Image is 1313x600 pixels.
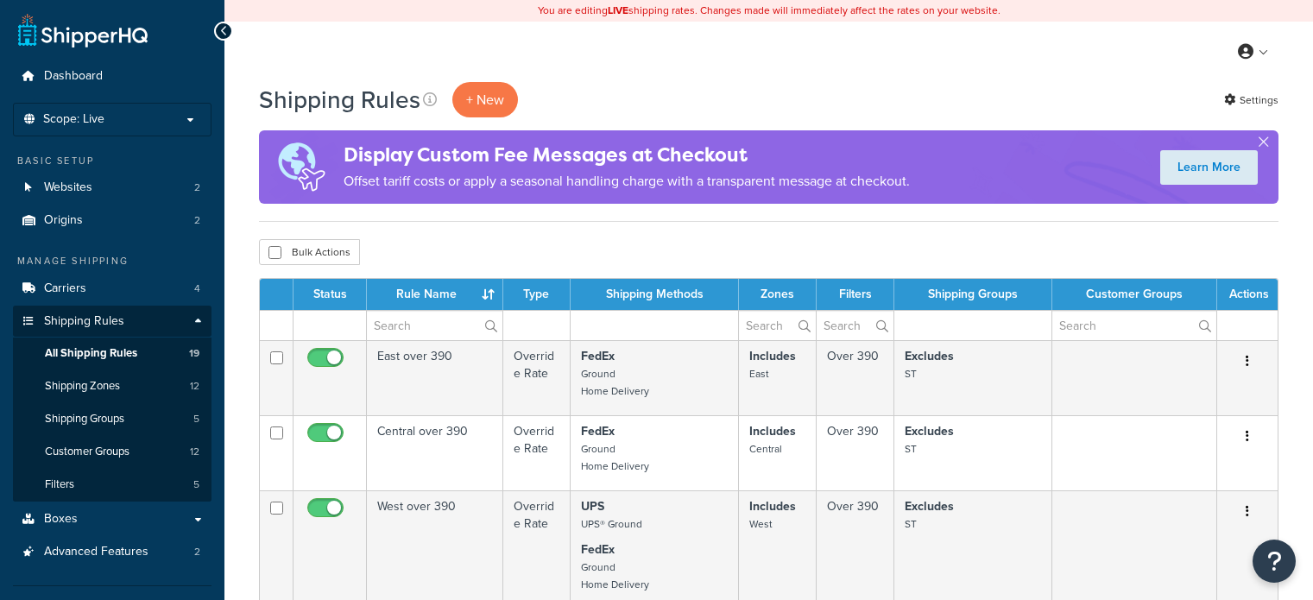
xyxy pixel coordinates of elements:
span: Customer Groups [45,445,129,459]
p: + New [452,82,518,117]
small: ST [905,516,917,532]
input: Search [367,311,502,340]
li: Carriers [13,273,211,305]
td: Over 390 [817,415,894,490]
td: Over 390 [817,340,894,415]
a: Filters 5 [13,469,211,501]
span: 12 [190,379,199,394]
small: East [749,366,768,382]
td: Override Rate [503,415,571,490]
a: Customer Groups 12 [13,436,211,468]
a: Learn More [1160,150,1258,185]
input: Search [1052,311,1216,340]
span: 12 [190,445,199,459]
strong: FedEx [581,422,615,440]
span: Websites [44,180,92,195]
b: LIVE [608,3,628,18]
small: Ground Home Delivery [581,441,649,474]
a: All Shipping Rules 19 [13,338,211,369]
span: All Shipping Rules [45,346,137,361]
span: Scope: Live [43,112,104,127]
li: Filters [13,469,211,501]
th: Type [503,279,571,310]
div: Basic Setup [13,154,211,168]
strong: FedEx [581,540,615,559]
small: Central [749,441,782,457]
input: Search [817,311,893,340]
li: Origins [13,205,211,237]
small: Ground Home Delivery [581,366,649,399]
a: Boxes [13,503,211,535]
strong: Includes [749,497,796,515]
td: Override Rate [503,340,571,415]
small: UPS® Ground [581,516,642,532]
th: Customer Groups [1052,279,1217,310]
a: Dashboard [13,60,211,92]
span: Dashboard [44,69,103,84]
span: Shipping Zones [45,379,120,394]
span: 19 [189,346,199,361]
button: Open Resource Center [1253,540,1296,583]
li: Shipping Groups [13,403,211,435]
h1: Shipping Rules [259,83,420,117]
span: 4 [194,281,200,296]
a: Carriers 4 [13,273,211,305]
div: Manage Shipping [13,254,211,268]
strong: Includes [749,347,796,365]
small: Ground Home Delivery [581,559,649,592]
input: Search [739,311,816,340]
span: Shipping Rules [44,314,124,329]
strong: Excludes [905,497,954,515]
strong: UPS [581,497,604,515]
span: 2 [194,545,200,559]
button: Bulk Actions [259,239,360,265]
small: ST [905,366,917,382]
a: Settings [1224,88,1278,112]
p: Offset tariff costs or apply a seasonal handling charge with a transparent message at checkout. [344,169,910,193]
li: Websites [13,172,211,204]
td: East over 390 [367,340,503,415]
span: 2 [194,213,200,228]
span: 5 [193,412,199,426]
small: ST [905,441,917,457]
strong: FedEx [581,347,615,365]
th: Rule Name : activate to sort column ascending [367,279,503,310]
a: Advanced Features 2 [13,536,211,568]
span: Carriers [44,281,86,296]
span: Filters [45,477,74,492]
span: Origins [44,213,83,228]
strong: Excludes [905,347,954,365]
th: Filters [817,279,894,310]
h4: Display Custom Fee Messages at Checkout [344,141,910,169]
th: Shipping Groups [894,279,1052,310]
th: Zones [739,279,817,310]
th: Shipping Methods [571,279,740,310]
th: Actions [1217,279,1278,310]
a: ShipperHQ Home [18,13,148,47]
span: Advanced Features [44,545,148,559]
a: Shipping Zones 12 [13,370,211,402]
a: Origins 2 [13,205,211,237]
a: Shipping Groups 5 [13,403,211,435]
span: 5 [193,477,199,492]
li: Shipping Zones [13,370,211,402]
small: West [749,516,772,532]
li: Customer Groups [13,436,211,468]
span: Boxes [44,512,78,527]
a: Websites 2 [13,172,211,204]
span: Shipping Groups [45,412,124,426]
span: 2 [194,180,200,195]
li: All Shipping Rules [13,338,211,369]
th: Status [294,279,367,310]
strong: Excludes [905,422,954,440]
td: Central over 390 [367,415,503,490]
li: Shipping Rules [13,306,211,502]
img: duties-banner-06bc72dcb5fe05cb3f9472aba00be2ae8eb53ab6f0d8bb03d382ba314ac3c341.png [259,130,344,204]
strong: Includes [749,422,796,440]
li: Advanced Features [13,536,211,568]
a: Shipping Rules [13,306,211,338]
